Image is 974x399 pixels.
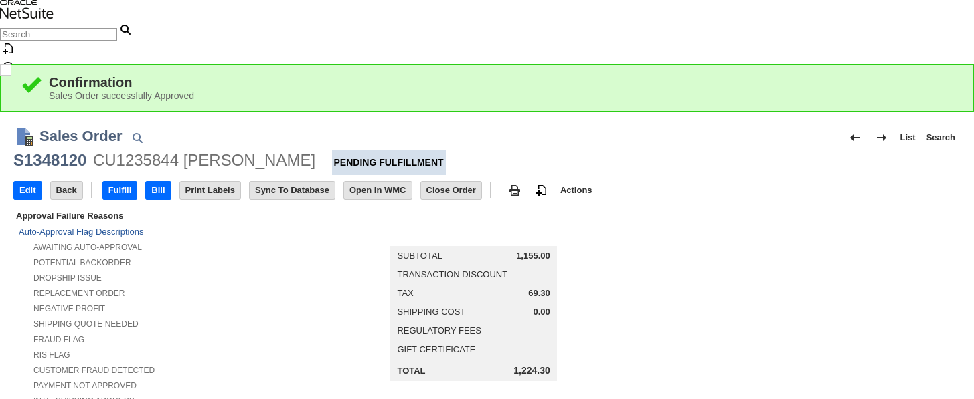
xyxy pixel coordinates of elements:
caption: Summary [390,225,556,246]
a: Potential Backorder [33,258,131,267]
a: Replacement Order [33,289,125,298]
div: Confirmation [49,75,953,90]
a: Transaction Discount [397,269,507,279]
div: S1348120 [13,150,86,171]
input: Bill [146,182,170,199]
span: 1,224.30 [513,365,550,376]
a: Dropship Issue [33,273,102,283]
a: Fraud Flag [33,335,84,344]
input: Close Order [421,182,481,199]
a: Regulatory Fees [397,325,481,336]
input: Fulfill [103,182,137,199]
a: Negative Profit [33,304,105,313]
input: Open In WMC [344,182,412,199]
div: Sales Order successfully Approved [49,90,953,101]
a: Auto-Approval Flag Descriptions [19,227,143,237]
span: 1,155.00 [516,251,550,261]
svg: Search [117,21,133,37]
a: List [895,127,921,148]
a: Awaiting Auto-Approval [33,243,142,252]
img: print.svg [507,182,523,198]
input: Edit [14,182,42,199]
a: Actions [555,185,598,195]
h1: Sales Order [39,125,123,147]
img: Next [874,130,890,146]
input: Print Labels [180,182,240,199]
a: Customer Fraud Detected [33,366,155,375]
img: add-record.svg [534,182,550,198]
a: Payment not approved [33,381,137,390]
span: 69.30 [528,288,550,299]
input: Back [51,182,82,199]
span: 0.00 [533,307,550,317]
a: Tax [397,288,413,298]
div: Approval Failure Reasons [13,208,305,223]
a: Shipping Cost [397,307,465,317]
img: Quick Find [129,130,145,146]
a: Shipping Quote Needed [33,319,139,329]
a: Subtotal [397,251,442,261]
input: Sync To Database [250,182,335,199]
div: Pending Fulfillment [332,150,446,175]
a: Total [397,366,425,376]
img: Previous [847,130,863,146]
a: Gift Certificate [397,344,475,354]
a: RIS flag [33,350,70,360]
div: CU1235844 [PERSON_NAME] [93,150,315,171]
a: Search [921,127,961,148]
